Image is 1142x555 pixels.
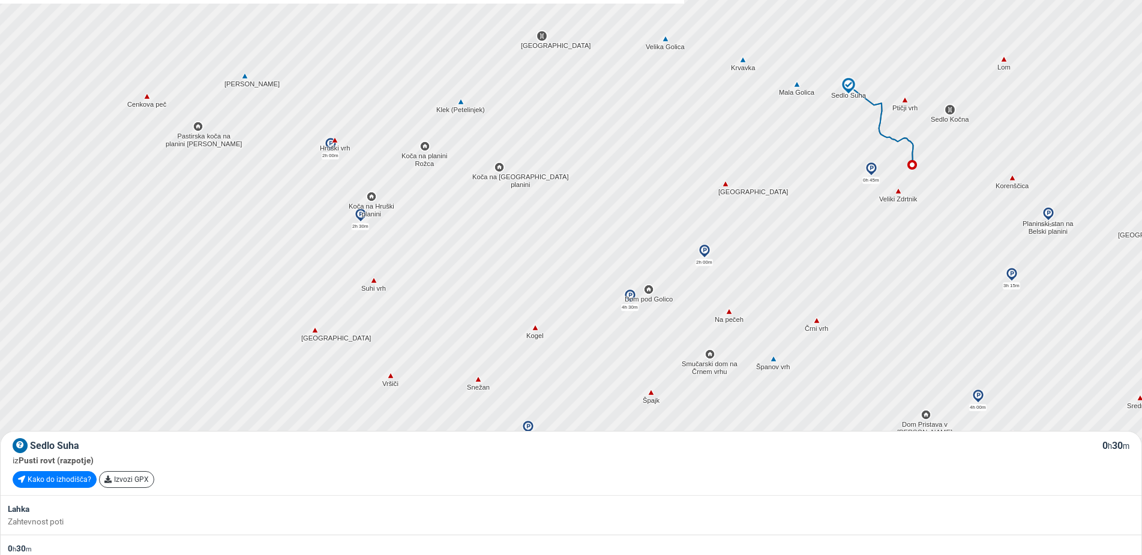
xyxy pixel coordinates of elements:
[13,454,1129,466] div: iz
[1108,442,1112,451] small: h
[8,503,1134,515] div: Lahka
[8,515,1134,527] div: Zahtevnost poti
[99,471,154,488] a: Izvozi GPX
[13,471,97,488] a: Kako do izhodišča?
[26,545,32,553] small: m
[13,545,16,553] small: h
[8,544,32,553] span: 0 30
[30,440,79,451] span: Sedlo Suha
[19,456,94,465] span: Pusti rovt (razpotje)
[1102,440,1129,451] span: 0 30
[1123,442,1129,451] small: m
